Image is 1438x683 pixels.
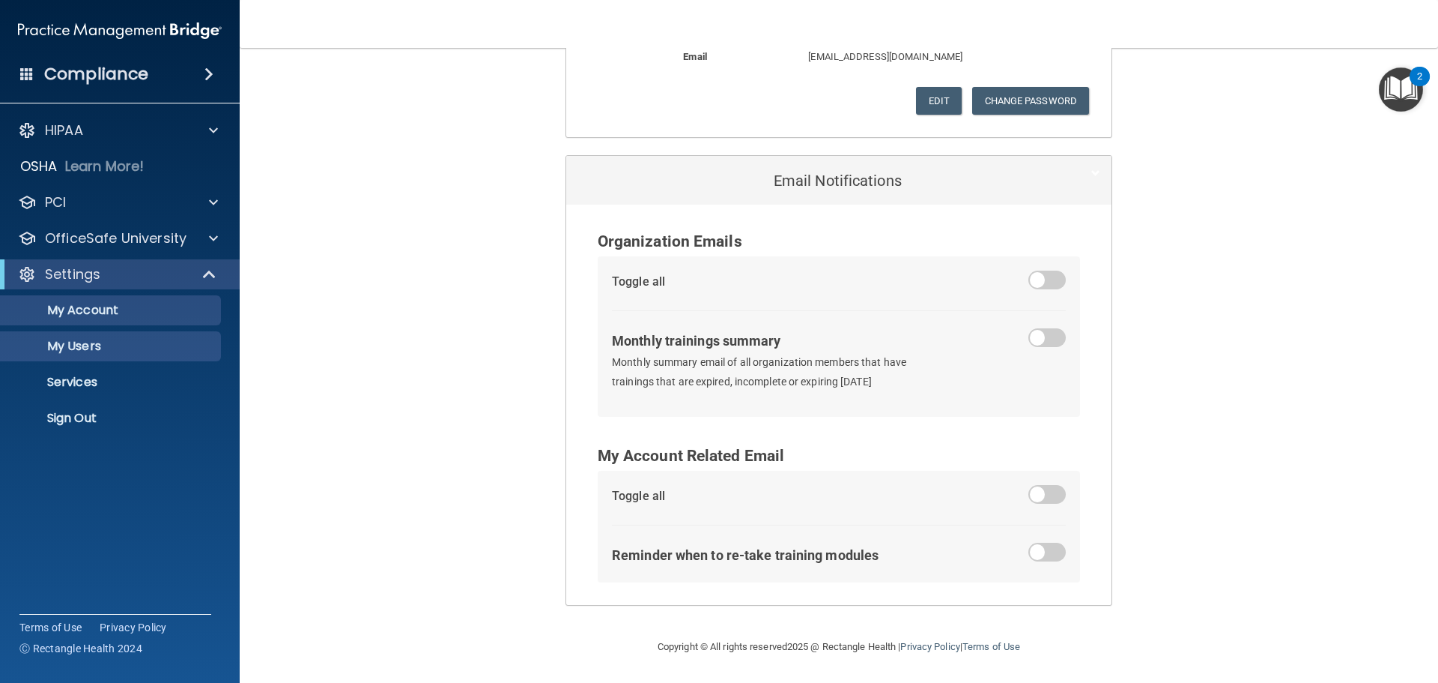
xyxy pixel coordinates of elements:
[565,623,1112,671] div: Copyright © All rights reserved 2025 @ Rectangle Health | |
[683,51,707,62] b: Email
[612,271,665,293] div: Toggle all
[916,87,962,115] button: Edit
[45,193,66,211] p: PCI
[900,641,959,652] a: Privacy Policy
[612,353,929,392] p: Monthly summary email of all organization members that have trainings that are expired, incomplet...
[577,163,1100,197] a: Email Notifications
[44,64,148,85] h4: Compliance
[10,303,214,318] p: My Account
[577,172,1055,189] h5: Email Notifications
[612,543,879,568] div: Reminder when to re-take training modules
[1379,67,1423,112] button: Open Resource Center, 2 new notifications
[45,121,83,139] p: HIPAA
[20,157,58,175] p: OSHA
[18,265,217,283] a: Settings
[65,157,145,175] p: Learn More!
[612,328,781,353] div: Monthly trainings summary
[972,87,1090,115] button: Change Password
[808,48,1036,66] p: [EMAIL_ADDRESS][DOMAIN_NAME]
[598,442,1081,471] div: My Account Related Email
[18,16,222,46] img: PMB logo
[612,485,665,508] div: Toggle all
[18,121,218,139] a: HIPAA
[19,620,82,635] a: Terms of Use
[598,227,1081,256] div: Organization Emails
[100,620,167,635] a: Privacy Policy
[10,411,214,426] p: Sign Out
[1417,76,1422,96] div: 2
[45,265,100,283] p: Settings
[18,193,218,211] a: PCI
[10,375,214,390] p: Services
[18,229,218,247] a: OfficeSafe University
[962,641,1020,652] a: Terms of Use
[10,339,214,354] p: My Users
[45,229,186,247] p: OfficeSafe University
[19,641,142,656] span: Ⓒ Rectangle Health 2024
